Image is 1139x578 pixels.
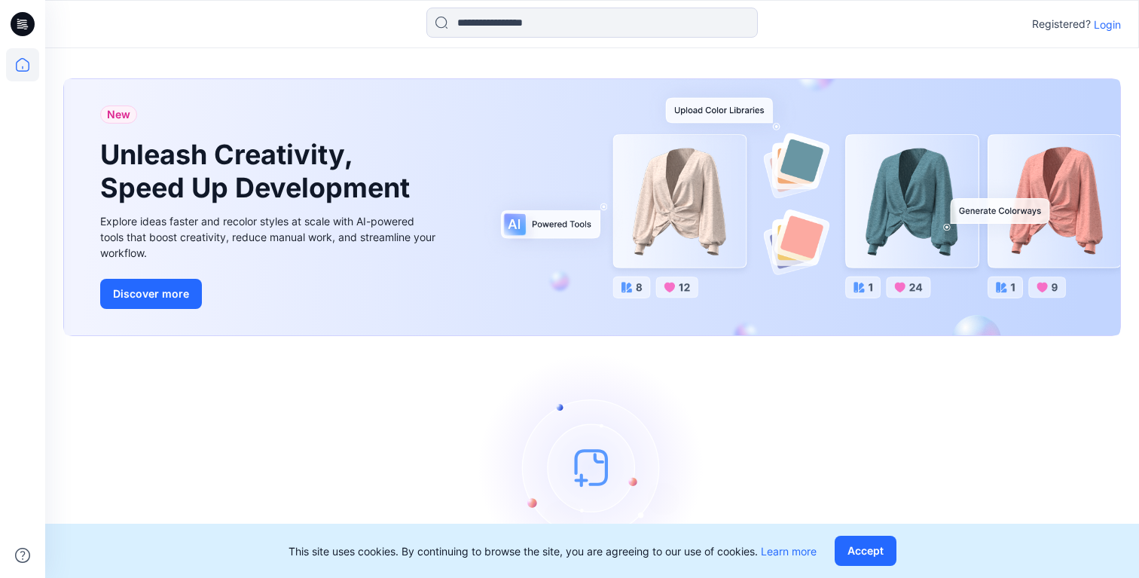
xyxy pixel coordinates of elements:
span: New [107,106,130,124]
button: Discover more [100,279,202,309]
a: Discover more [100,279,439,309]
p: Login [1094,17,1121,32]
div: Explore ideas faster and recolor styles at scale with AI-powered tools that boost creativity, red... [100,213,439,261]
p: This site uses cookies. By continuing to browse the site, you are agreeing to our use of cookies. [289,543,817,559]
h1: Unleash Creativity, Speed Up Development [100,139,417,203]
a: Learn more [761,545,817,558]
p: Registered? [1032,15,1091,33]
button: Accept [835,536,896,566]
